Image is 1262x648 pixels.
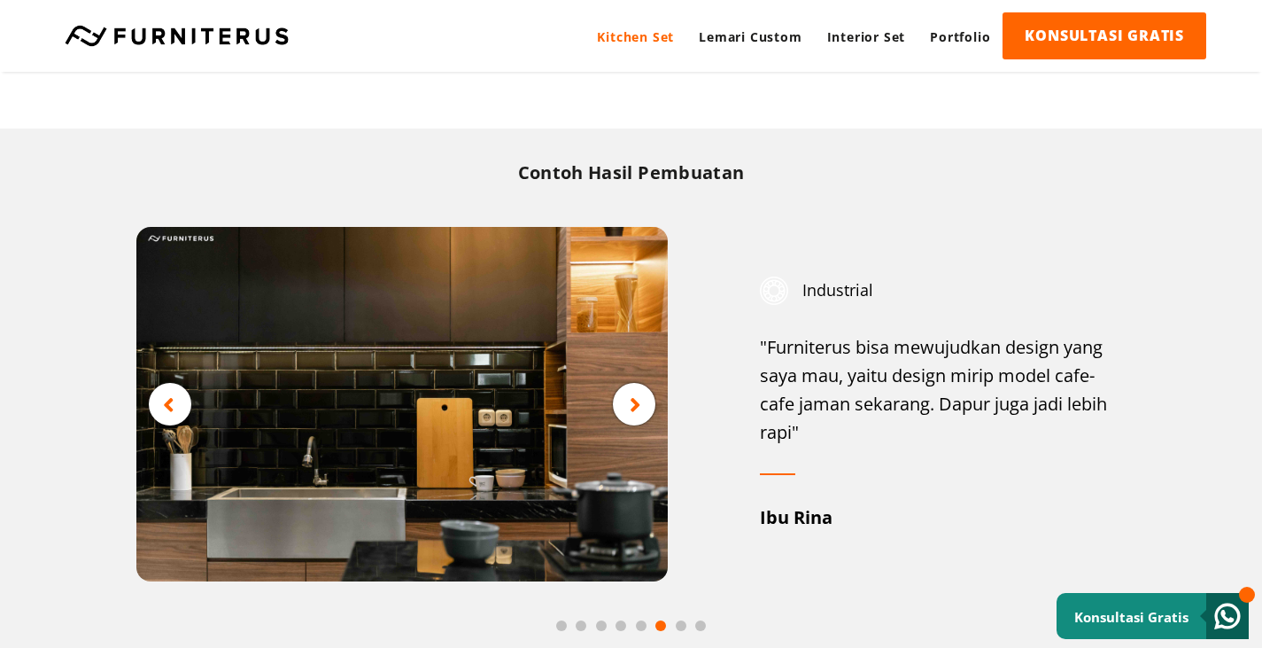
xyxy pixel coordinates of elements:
[1003,12,1206,59] a: KONSULTASI GRATIS
[815,12,918,61] a: Interior Set
[585,12,686,61] a: Kitchen Set
[760,333,1126,447] div: "Furniterus bisa mewujudkan design yang saya mau, yaitu design mirip model cafe-cafe jaman sekara...
[1074,608,1188,626] small: Konsultasi Gratis
[686,12,814,61] a: Lemari Custom
[760,277,1126,305] div: Industrial
[1057,593,1249,639] a: Konsultasi Gratis
[760,504,1126,532] div: Ibu Rina
[917,12,1003,61] a: Portfolio
[90,160,1172,184] h2: Contoh Hasil Pembuatan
